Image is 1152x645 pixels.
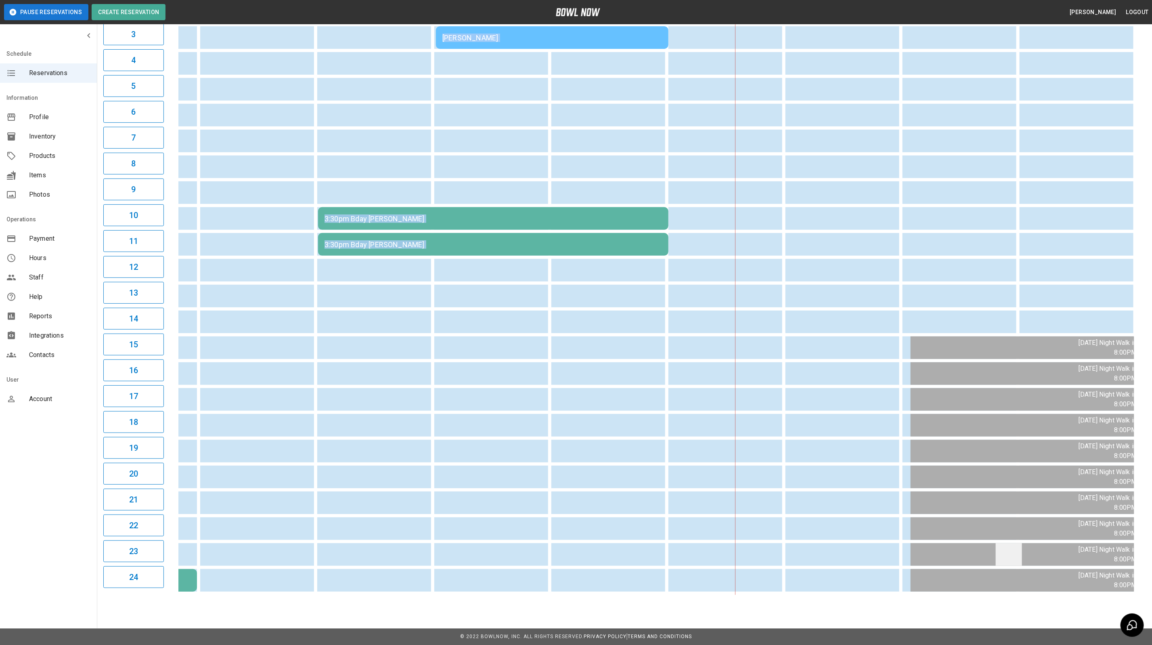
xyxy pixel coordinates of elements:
[556,8,600,16] img: logo
[103,334,164,355] button: 15
[29,112,90,122] span: Profile
[442,34,662,42] div: [PERSON_NAME]
[103,489,164,511] button: 21
[131,157,136,170] h6: 8
[29,292,90,302] span: Help
[131,54,136,67] h6: 4
[131,131,136,144] h6: 7
[103,179,164,200] button: 9
[584,634,626,639] a: Privacy Policy
[29,394,90,404] span: Account
[103,411,164,433] button: 18
[29,350,90,360] span: Contacts
[103,385,164,407] button: 17
[29,151,90,161] span: Products
[29,311,90,321] span: Reports
[103,359,164,381] button: 16
[460,634,584,639] span: © 2022 BowlNow, Inc. All Rights Reserved.
[129,441,138,454] h6: 19
[103,204,164,226] button: 10
[103,463,164,485] button: 20
[29,132,90,141] span: Inventory
[325,240,662,249] div: 3:30pm Bday [PERSON_NAME]
[129,286,138,299] h6: 13
[1123,5,1152,20] button: Logout
[129,209,138,222] h6: 10
[103,308,164,330] button: 14
[129,390,138,403] h6: 17
[103,515,164,536] button: 22
[103,23,164,45] button: 3
[29,234,90,244] span: Payment
[29,331,90,340] span: Integrations
[103,75,164,97] button: 5
[29,190,90,200] span: Photos
[129,312,138,325] h6: 14
[129,571,138,584] h6: 24
[103,540,164,562] button: 23
[103,127,164,149] button: 7
[103,437,164,459] button: 19
[129,235,138,248] h6: 11
[29,68,90,78] span: Reservations
[1066,5,1119,20] button: [PERSON_NAME]
[131,80,136,92] h6: 5
[628,634,692,639] a: Terms and Conditions
[131,28,136,41] h6: 3
[103,256,164,278] button: 12
[129,364,138,377] h6: 16
[103,566,164,588] button: 24
[4,4,88,20] button: Pause Reservations
[129,519,138,532] h6: 22
[29,170,90,180] span: Items
[325,214,662,223] div: 3:30pm Bday [PERSON_NAME]
[131,105,136,118] h6: 6
[103,230,164,252] button: 11
[92,4,165,20] button: Create Reservation
[129,338,138,351] h6: 15
[131,183,136,196] h6: 9
[103,49,164,71] button: 4
[129,493,138,506] h6: 21
[29,253,90,263] span: Hours
[103,282,164,304] button: 13
[129,467,138,480] h6: 20
[129,416,138,429] h6: 18
[129,261,138,273] h6: 12
[29,273,90,282] span: Staff
[129,545,138,558] h6: 23
[103,101,164,123] button: 6
[103,153,164,174] button: 8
